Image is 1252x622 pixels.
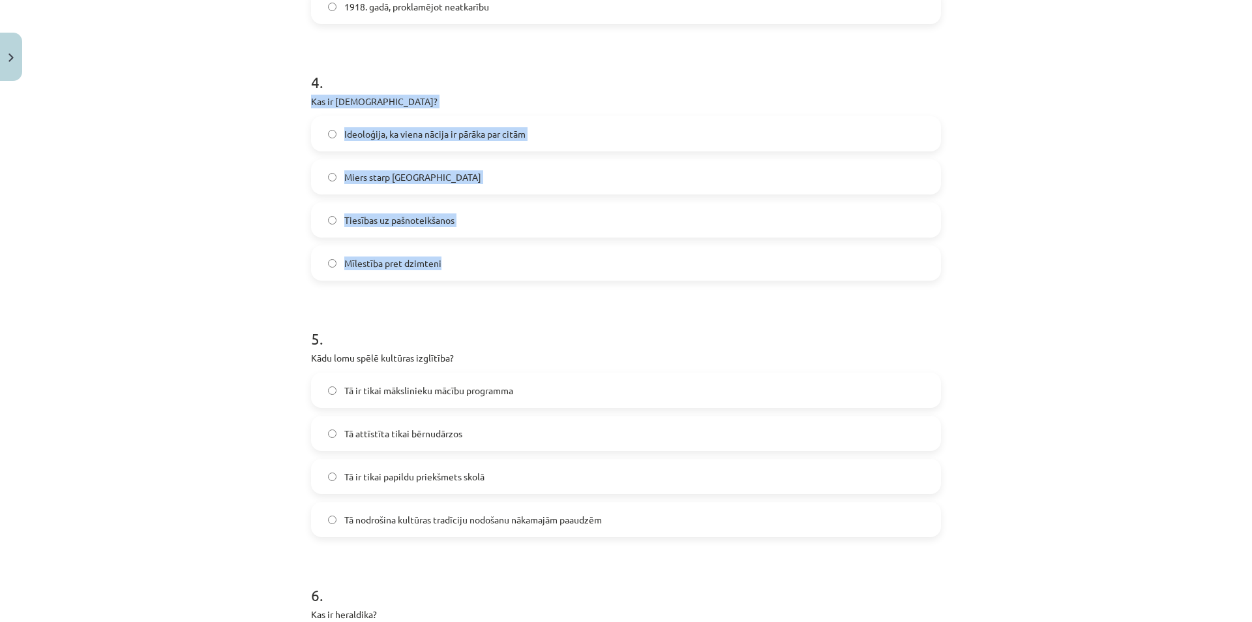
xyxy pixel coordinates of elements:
span: Tā attīstīta tikai bērnudārzos [344,427,462,441]
input: Tā attīstīta tikai bērnudārzos [328,429,336,438]
input: Miers starp [GEOGRAPHIC_DATA] [328,173,336,181]
input: Tā ir tikai mākslinieku mācību programma [328,386,336,395]
p: Kas ir heraldika? [311,608,941,621]
span: Tiesības uz pašnoteikšanos [344,213,455,227]
span: Miers starp [GEOGRAPHIC_DATA] [344,170,481,184]
span: Mīlestība pret dzimteni [344,257,441,270]
input: Tā nodrošina kultūras tradīciju nodošanu nākamajām paaudzēm [328,516,336,524]
input: 1918. gadā, proklamējot neatkarību [328,3,336,11]
h1: 5 . [311,307,941,347]
img: icon-close-lesson-0947bae3869378f0d4975bcd49f059093ad1ed9edebbc8119c70593378902aed.svg [8,54,14,62]
h1: 4 . [311,50,941,91]
span: Ideoloģija, ka viena nācija ir pārāka par citām [344,127,526,141]
span: Tā ir tikai mākslinieku mācību programma [344,384,513,397]
p: Kādu lomu spēlē kultūras izglītība? [311,351,941,365]
h1: 6 . [311,563,941,604]
input: Ideoloģija, ka viena nācija ir pārāka par citām [328,130,336,138]
input: Tā ir tikai papildu priekšmets skolā [328,473,336,481]
span: Tā ir tikai papildu priekšmets skolā [344,470,484,484]
p: Kas ir [DEMOGRAPHIC_DATA]? [311,95,941,108]
input: Tiesības uz pašnoteikšanos [328,216,336,225]
input: Mīlestība pret dzimteni [328,259,336,268]
span: Tā nodrošina kultūras tradīciju nodošanu nākamajām paaudzēm [344,513,602,527]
